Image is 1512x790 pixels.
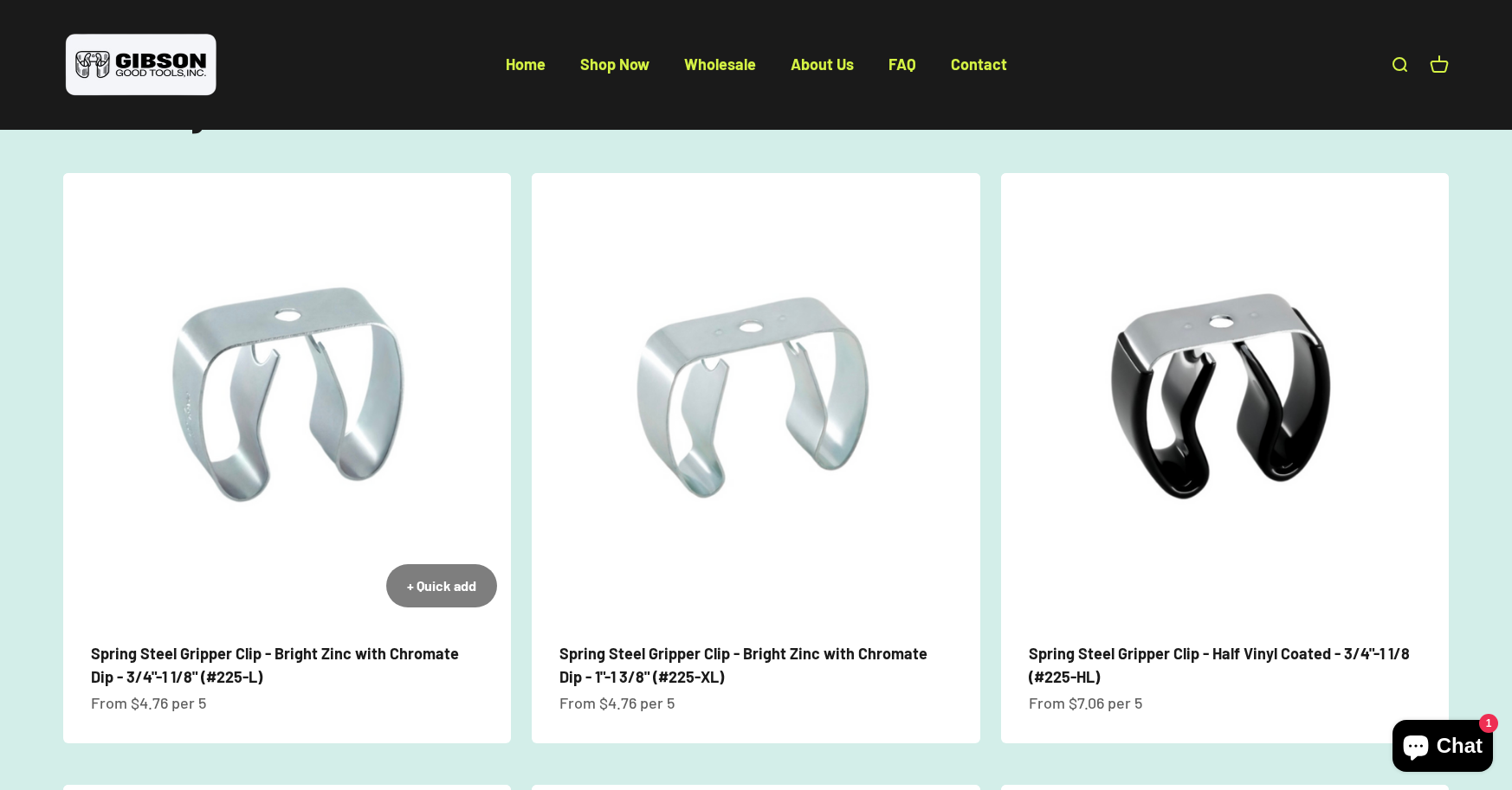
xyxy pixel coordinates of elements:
[559,644,927,686] a: Spring Steel Gripper Clip - Bright Zinc with Chromate Dip - 1"-1 3/8" (#225-XL)
[684,55,756,74] a: Wholesale
[559,690,675,716] sale-price: From $4.76 per 5
[580,55,649,74] a: Shop Now
[791,55,854,74] a: About Us
[888,55,916,74] a: FAQ
[1029,644,1410,686] a: Spring Steel Gripper Clip - Half Vinyl Coated - 3/4"-1 1/8 (#225-HL)
[506,55,546,74] a: Home
[91,690,206,716] sale-price: From $4.76 per 5
[1029,690,1142,716] sale-price: From $7.06 per 5
[951,55,1007,74] a: Contact
[91,644,459,686] a: Spring Steel Gripper Clip - Bright Zinc with Chromate Dip - 3/4"-1 1/8" (#225-L)
[1387,720,1498,776] inbox-online-store-chat: Shopify online store chat
[407,575,476,597] div: + Quick add
[386,564,497,607] button: + Quick add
